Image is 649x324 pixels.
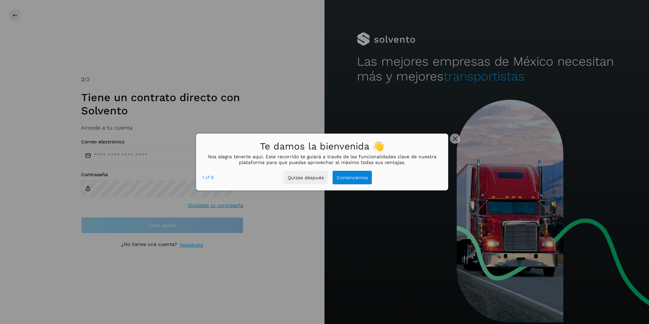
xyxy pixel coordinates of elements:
[284,171,328,185] button: Quizas después
[202,139,442,154] h1: Te damos la bienvenida 👋
[333,171,372,185] button: Comencemos
[450,134,460,144] button: close,
[202,154,442,165] p: Nos alegra tenerte aquí. Este recorrido te guiará a través de las funcionalidades clave de nuestr...
[196,134,448,191] div: Te damos la bienvenida 👋Nos alegra tenerte aquí. Este recorrido te guiará a través de las funcion...
[202,174,214,181] div: 1 of 9
[202,174,214,181] div: step 1 of 9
